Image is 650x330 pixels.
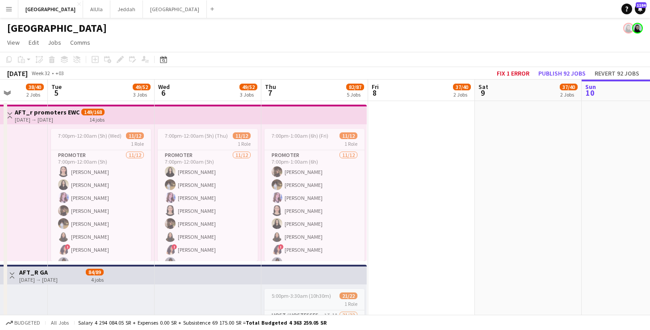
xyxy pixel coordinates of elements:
button: [GEOGRAPHIC_DATA] [18,0,83,18]
span: Week 32 [29,70,52,76]
a: View [4,37,23,48]
button: AlUla [83,0,110,18]
a: Edit [25,37,42,48]
span: Budgeted [14,320,40,326]
span: Comms [70,38,90,47]
app-user-avatar: Deemah Bin Hayan [623,23,634,34]
a: Comms [67,37,94,48]
button: Budgeted [4,318,42,328]
h1: [GEOGRAPHIC_DATA] [7,21,107,35]
button: Publish 92 jobs [535,68,589,79]
a: Jobs [44,37,65,48]
span: All jobs [49,319,71,326]
div: +03 [55,70,64,76]
span: View [7,38,20,47]
button: Revert 92 jobs [591,68,643,79]
button: Jeddah [110,0,143,18]
span: Jobs [48,38,61,47]
div: Salary 4 294 084.05 SR + Expenses 0.00 SR + Subsistence 69 175.00 SR = [78,319,327,326]
span: Edit [29,38,39,47]
a: 1184 [635,4,646,14]
span: 1184 [636,2,646,8]
span: Total Budgeted 4 363 259.05 SR [246,319,327,326]
div: [DATE] [7,69,28,78]
app-user-avatar: Deemah Bin Hayan [632,23,643,34]
button: [GEOGRAPHIC_DATA] [143,0,207,18]
button: Fix 1 error [493,68,533,79]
